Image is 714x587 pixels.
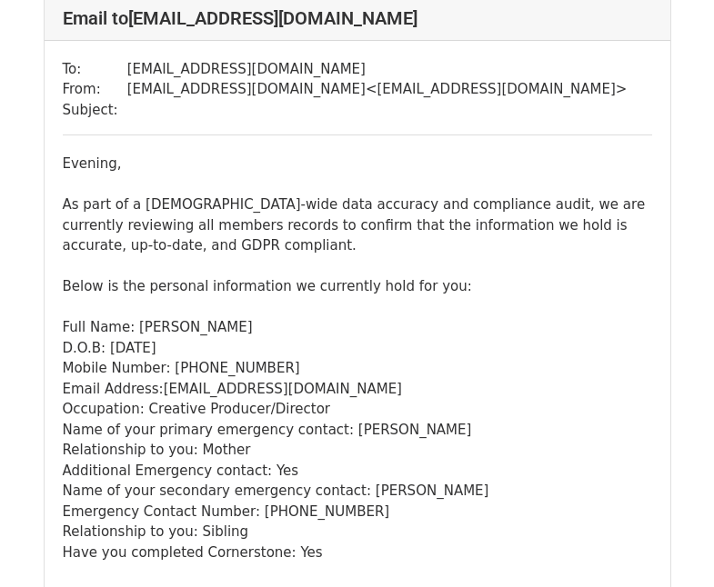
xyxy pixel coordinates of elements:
div: Emergency Contact Number: [PHONE_NUMBER] [63,502,652,522]
td: From: [63,79,127,100]
h4: Email to [EMAIL_ADDRESS][DOMAIN_NAME] [63,7,652,29]
td: Subject: [63,100,127,121]
div: Name of your secondary emergency contact: [PERSON_NAME] [63,481,652,502]
iframe: Chat Widget [623,500,714,587]
td: [EMAIL_ADDRESS][DOMAIN_NAME] [127,59,628,80]
div: As part of a [DEMOGRAPHIC_DATA]-wide data accuracy and compliance audit, we are currently reviewi... [63,194,652,256]
div: Below is the personal information we currently hold for you: Full Name: [PERSON_NAME] D.O.B: [DAT... [63,276,652,481]
td: [EMAIL_ADDRESS][DOMAIN_NAME] < [EMAIL_ADDRESS][DOMAIN_NAME] > [127,79,628,100]
td: To: [63,59,127,80]
div: Evening, [63,154,652,174]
